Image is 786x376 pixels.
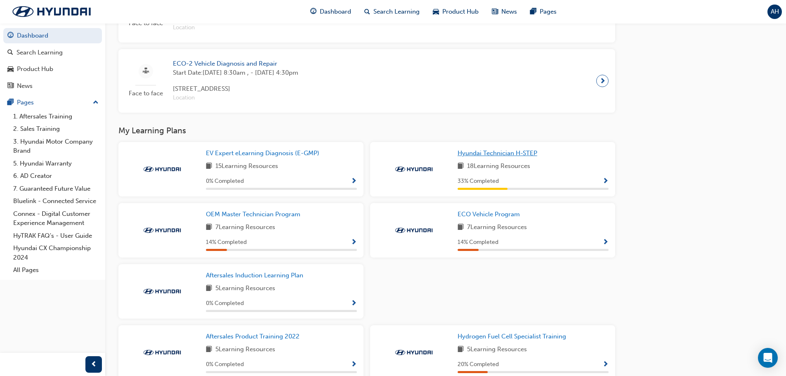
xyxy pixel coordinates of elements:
span: ECO Vehicle Program [458,210,520,218]
a: pages-iconPages [524,3,563,20]
span: Aftersales Induction Learning Plan [206,272,303,279]
span: 20 % Completed [458,360,499,369]
span: Location [173,23,274,33]
span: car-icon [7,66,14,73]
a: search-iconSearch Learning [358,3,426,20]
span: 14 % Completed [458,238,498,247]
span: Start Date: [DATE] 8:30am , - [DATE] 4:30pm [173,68,298,78]
a: Dashboard [3,28,102,43]
span: Show Progress [351,361,357,369]
span: book-icon [206,161,212,172]
span: 0 % Completed [206,360,244,369]
button: Show Progress [351,237,357,248]
div: Search Learning [17,48,63,57]
img: Trak [391,226,437,234]
span: 7 Learning Resources [467,222,527,233]
span: Product Hub [442,7,479,17]
a: 7. Guaranteed Future Value [10,182,102,195]
span: sessionType_FACE_TO_FACE-icon [143,66,149,76]
span: ECO-2 Vehicle Diagnosis and Repair [173,59,298,69]
a: Search Learning [3,45,102,60]
img: Trak [139,226,185,234]
button: DashboardSearch LearningProduct HubNews [3,26,102,95]
div: Open Intercom Messenger [758,348,778,368]
span: Search Learning [373,7,420,17]
span: Hyundai Technician H-STEP [458,149,537,157]
button: Pages [3,95,102,110]
button: Show Progress [602,359,609,370]
span: EV Expert eLearning Diagnosis (E-GMP) [206,149,319,157]
span: Face to face [125,89,166,98]
a: Connex - Digital Customer Experience Management [10,208,102,229]
span: 5 Learning Resources [215,345,275,355]
span: news-icon [7,83,14,90]
span: Show Progress [351,178,357,185]
h3: My Learning Plans [118,126,615,135]
button: Show Progress [351,176,357,187]
span: AH [771,7,779,17]
a: Hyundai CX Championship 2024 [10,242,102,264]
span: search-icon [364,7,370,17]
button: Show Progress [602,237,609,248]
a: ECO Vehicle Program [458,210,523,219]
a: guage-iconDashboard [304,3,358,20]
button: AH [767,5,782,19]
span: guage-icon [310,7,316,17]
span: 18 Learning Resources [467,161,530,172]
span: [STREET_ADDRESS] [173,84,298,94]
a: EV Expert eLearning Diagnosis (E-GMP) [206,149,323,158]
span: search-icon [7,49,13,57]
span: Dashboard [320,7,351,17]
a: 3. Hyundai Motor Company Brand [10,135,102,157]
a: 1. Aftersales Training [10,110,102,123]
span: Aftersales Product Training 2022 [206,333,300,340]
span: car-icon [433,7,439,17]
span: up-icon [93,97,99,108]
span: OEM Master Technician Program [206,210,300,218]
a: All Pages [10,264,102,277]
span: Show Progress [602,239,609,246]
span: pages-icon [530,7,536,17]
span: 5 Learning Resources [467,345,527,355]
span: prev-icon [91,359,97,370]
span: news-icon [492,7,498,17]
span: 5 Learning Resources [215,284,275,294]
a: car-iconProduct Hub [426,3,485,20]
span: Show Progress [602,178,609,185]
span: book-icon [206,345,212,355]
button: Show Progress [602,176,609,187]
a: News [3,78,102,94]
a: 6. AD Creator [10,170,102,182]
span: News [501,7,517,17]
span: book-icon [458,161,464,172]
span: 14 % Completed [206,238,247,247]
a: Aftersales Induction Learning Plan [206,271,307,280]
a: 2. Sales Training [10,123,102,135]
span: Location [173,93,298,103]
a: Face to faceECO-2 Vehicle Diagnosis and RepairStart Date:[DATE] 8:30am , - [DATE] 4:30pm[STREET_A... [125,56,609,106]
span: book-icon [458,222,464,233]
span: Show Progress [602,361,609,369]
a: Aftersales Product Training 2022 [206,332,303,341]
div: News [17,81,33,91]
a: HyTRAK FAQ's - User Guide [10,229,102,242]
img: Trak [139,287,185,296]
span: 15 Learning Resources [215,161,278,172]
span: 0 % Completed [206,177,244,186]
a: news-iconNews [485,3,524,20]
span: book-icon [206,284,212,294]
a: Trak [4,3,99,20]
span: Show Progress [351,239,357,246]
span: Pages [540,7,557,17]
div: Product Hub [17,64,53,74]
img: Trak [139,165,185,173]
a: Hyundai Technician H-STEP [458,149,541,158]
span: Hydrogen Fuel Cell Specialist Training [458,333,566,340]
span: pages-icon [7,99,14,106]
span: 7 Learning Resources [215,222,275,233]
a: 5. Hyundai Warranty [10,157,102,170]
a: OEM Master Technician Program [206,210,304,219]
img: Trak [139,348,185,357]
a: Bluelink - Connected Service [10,195,102,208]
